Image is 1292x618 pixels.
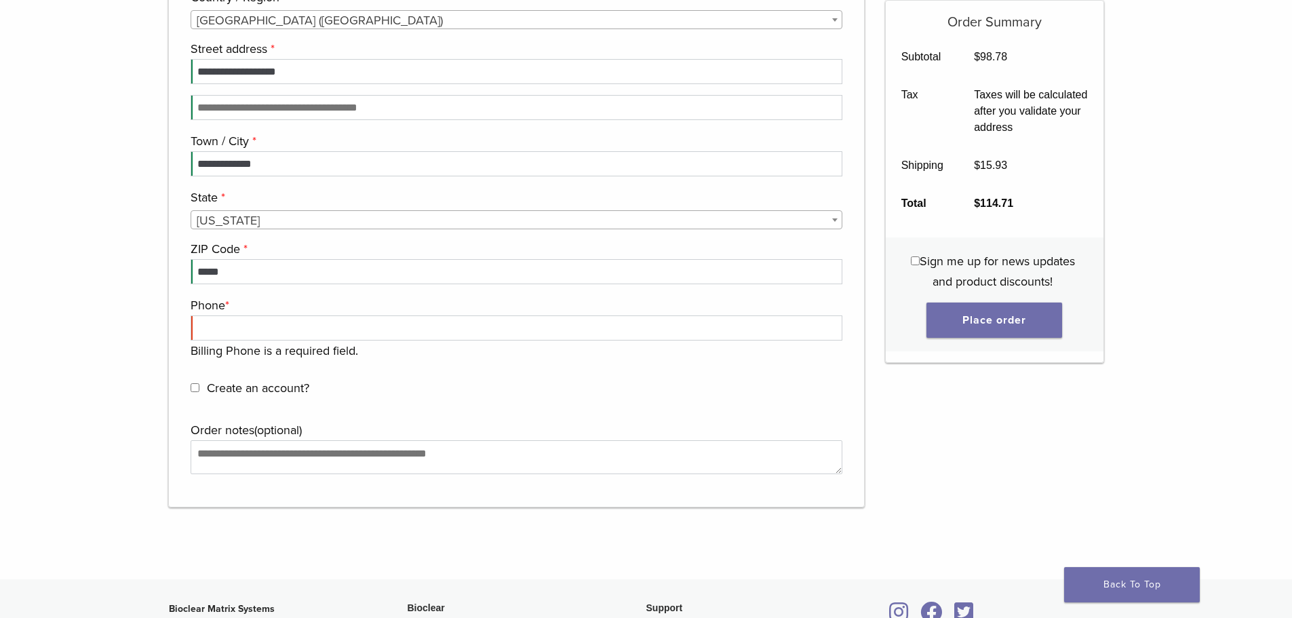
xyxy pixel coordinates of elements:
[886,76,959,147] th: Tax
[191,131,840,151] label: Town / City
[191,211,842,230] span: New Jersey
[926,303,1062,338] button: Place order
[191,341,843,361] p: Billing Phone is a required field.
[191,187,840,208] label: State
[886,185,959,223] th: Total
[974,51,1007,62] bdi: 98.78
[191,295,840,315] label: Phone
[207,381,309,395] span: Create an account?
[920,254,1075,289] span: Sign me up for news updates and product discounts!
[191,10,843,29] span: Country / Region
[191,420,840,440] label: Order notes
[974,197,1013,209] bdi: 114.71
[191,239,840,259] label: ZIP Code
[886,1,1103,31] h5: Order Summary
[974,51,980,62] span: $
[646,602,683,613] span: Support
[254,423,302,438] span: (optional)
[959,76,1103,147] td: Taxes will be calculated after you validate your address
[974,159,1007,171] bdi: 15.93
[974,197,980,209] span: $
[1064,567,1200,602] a: Back To Top
[974,159,980,171] span: $
[191,39,840,59] label: Street address
[886,147,959,185] th: Shipping
[191,210,843,229] span: State
[191,383,199,392] input: Create an account?
[886,38,959,76] th: Subtotal
[911,256,920,265] input: Sign me up for news updates and product discounts!
[169,603,275,615] strong: Bioclear Matrix Systems
[408,602,445,613] span: Bioclear
[191,11,842,30] span: United States (US)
